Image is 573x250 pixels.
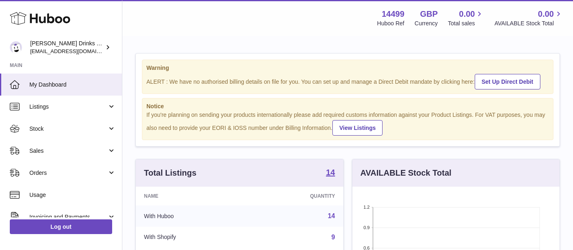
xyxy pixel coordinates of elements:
[29,213,107,221] span: Invoicing and Payments
[10,41,22,54] img: internalAdmin-14499@internal.huboo.com
[248,187,343,205] th: Quantity
[29,81,116,89] span: My Dashboard
[136,227,248,248] td: With Shopify
[30,40,104,55] div: [PERSON_NAME] Drinks LTD (t/a Zooz)
[382,9,405,20] strong: 14499
[448,9,484,27] a: 0.00 Total sales
[144,167,197,179] h3: Total Listings
[332,120,383,136] a: View Listings
[29,169,107,177] span: Orders
[146,111,549,136] div: If you're planning on sending your products internationally please add required customs informati...
[146,73,549,89] div: ALERT : We have no authorised billing details on file for you. You can set up and manage a Direct...
[420,9,438,20] strong: GBP
[494,9,563,27] a: 0.00 AVAILABLE Stock Total
[494,20,563,27] span: AVAILABLE Stock Total
[538,9,554,20] span: 0.00
[326,168,335,176] strong: 14
[146,64,549,72] strong: Warning
[326,168,335,178] a: 14
[29,103,107,111] span: Listings
[415,20,438,27] div: Currency
[328,212,335,219] a: 14
[29,125,107,133] span: Stock
[361,167,451,179] h3: AVAILABLE Stock Total
[363,205,369,210] text: 1.2
[475,74,540,89] a: Set Up Direct Debit
[459,9,475,20] span: 0.00
[332,234,335,241] a: 9
[10,219,112,234] a: Log out
[30,48,120,54] span: [EMAIL_ADDRESS][DOMAIN_NAME]
[377,20,405,27] div: Huboo Ref
[136,187,248,205] th: Name
[363,225,369,230] text: 0.9
[29,147,107,155] span: Sales
[146,103,549,110] strong: Notice
[136,205,248,227] td: With Huboo
[448,20,484,27] span: Total sales
[29,191,116,199] span: Usage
